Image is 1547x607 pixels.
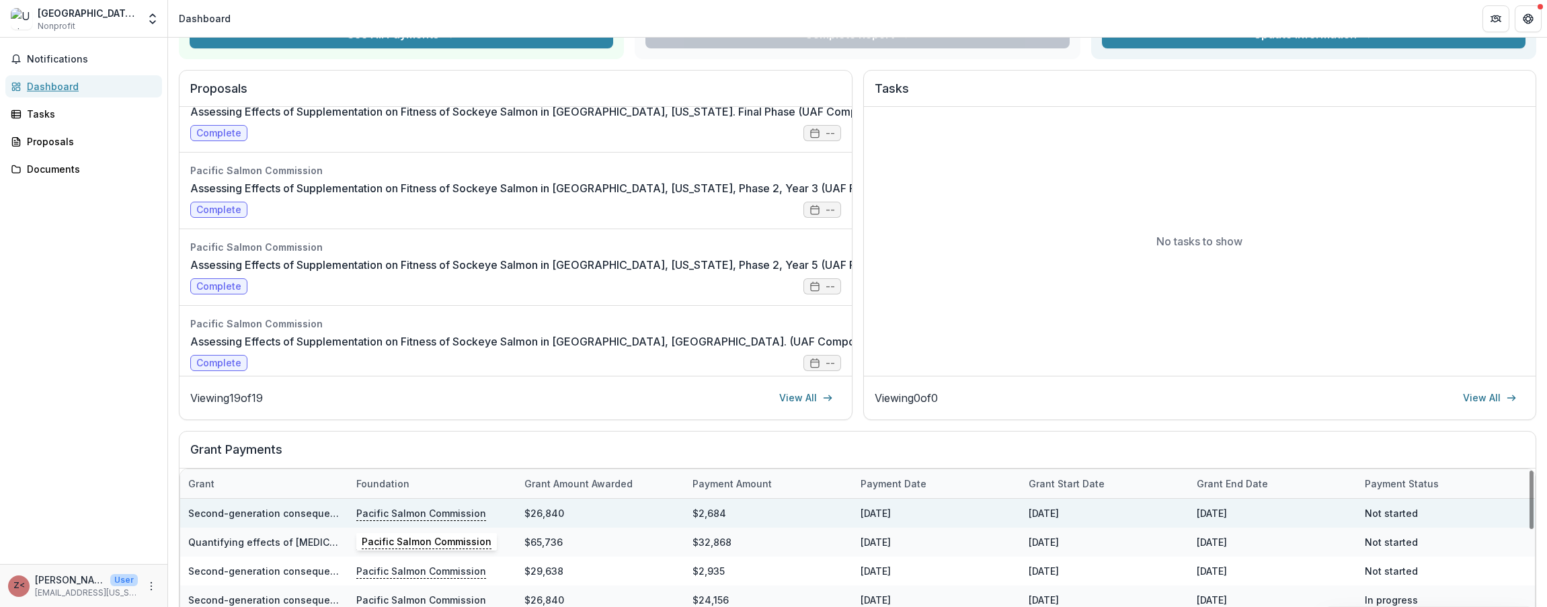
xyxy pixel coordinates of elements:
[180,469,348,498] div: Grant
[190,81,841,107] h2: Proposals
[356,534,486,549] p: Pacific Salmon Commission
[1189,477,1276,491] div: Grant end date
[852,499,1021,528] div: [DATE]
[516,469,684,498] div: Grant amount awarded
[1357,528,1525,557] div: Not started
[180,477,223,491] div: Grant
[188,536,850,548] a: Quantifying effects of [MEDICAL_DATA] deficiency on marine survival of Chinook Salmon in the [GEO...
[852,528,1021,557] div: [DATE]
[13,581,25,590] div: Zoe Durdik <zjdurdik@alaska.edu>
[771,387,841,409] a: View All
[110,574,138,586] p: User
[1357,477,1447,491] div: Payment status
[1189,499,1357,528] div: [DATE]
[348,477,418,491] div: Foundation
[1189,557,1357,585] div: [DATE]
[190,257,889,273] a: Assessing Effects of Supplementation on Fitness of Sockeye Salmon in [GEOGRAPHIC_DATA], [US_STATE...
[27,79,151,93] div: Dashboard
[516,499,684,528] div: $26,840
[188,508,797,519] a: Second-generation consequences of sockeye salmon enhancement in [GEOGRAPHIC_DATA], [US_STATE], Fi...
[1021,469,1189,498] div: Grant start date
[27,134,151,149] div: Proposals
[38,6,138,20] div: [GEOGRAPHIC_DATA][US_STATE], College of Fisheries and Ocean Sciences, [GEOGRAPHIC_DATA]
[1357,469,1525,498] div: Payment status
[27,54,157,65] span: Notifications
[5,130,162,153] a: Proposals
[143,578,159,594] button: More
[143,5,162,32] button: Open entity switcher
[5,103,162,125] a: Tasks
[348,469,516,498] div: Foundation
[1156,233,1242,249] p: No tasks to show
[684,528,852,557] div: $32,868
[684,469,852,498] div: Payment Amount
[1357,499,1525,528] div: Not started
[5,48,162,70] button: Notifications
[356,592,486,607] p: Pacific Salmon Commission
[1482,5,1509,32] button: Partners
[173,9,236,28] nav: breadcrumb
[11,8,32,30] img: University of Alaska Fairbanks, College of Fisheries and Ocean Sciences, Juneau
[852,477,935,491] div: Payment date
[1357,557,1525,585] div: Not started
[684,499,852,528] div: $2,684
[356,563,486,578] p: Pacific Salmon Commission
[1021,557,1189,585] div: [DATE]
[179,11,231,26] div: Dashboard
[190,442,1525,468] h2: Grant Payments
[516,528,684,557] div: $65,736
[188,565,717,577] a: Second-generation consequences of sockeye salmon enhancement in [GEOGRAPHIC_DATA], [US_STATE], Ye...
[1189,528,1357,557] div: [DATE]
[852,469,1021,498] div: Payment date
[5,75,162,97] a: Dashboard
[516,477,641,491] div: Grant amount awarded
[35,573,105,587] p: [PERSON_NAME] <[EMAIL_ADDRESS][US_STATE][DOMAIN_NAME]>
[1455,387,1525,409] a: View All
[190,180,889,196] a: Assessing Effects of Supplementation on Fitness of Sockeye Salmon in [GEOGRAPHIC_DATA], [US_STATE...
[190,390,263,406] p: Viewing 19 of 19
[1189,469,1357,498] div: Grant end date
[35,587,138,599] p: [EMAIL_ADDRESS][US_STATE][DOMAIN_NAME]
[27,107,151,121] div: Tasks
[5,158,162,180] a: Documents
[1515,5,1542,32] button: Get Help
[684,557,852,585] div: $2,935
[27,162,151,176] div: Documents
[684,477,780,491] div: Payment Amount
[875,390,938,406] p: Viewing 0 of 0
[190,104,890,120] a: Assessing Effects of Supplementation on Fitness of Sockeye Salmon in [GEOGRAPHIC_DATA], [US_STATE...
[1021,528,1189,557] div: [DATE]
[356,505,486,520] p: Pacific Salmon Commission
[38,20,75,32] span: Nonprofit
[852,557,1021,585] div: [DATE]
[516,557,684,585] div: $29,638
[188,594,797,606] a: Second-generation consequences of sockeye salmon enhancement in [GEOGRAPHIC_DATA], [US_STATE], Fi...
[190,333,940,350] a: Assessing Effects of Supplementation on Fitness of Sockeye Salmon in [GEOGRAPHIC_DATA], [GEOGRAPH...
[1021,499,1189,528] div: [DATE]
[875,81,1525,107] h2: Tasks
[1021,477,1113,491] div: Grant start date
